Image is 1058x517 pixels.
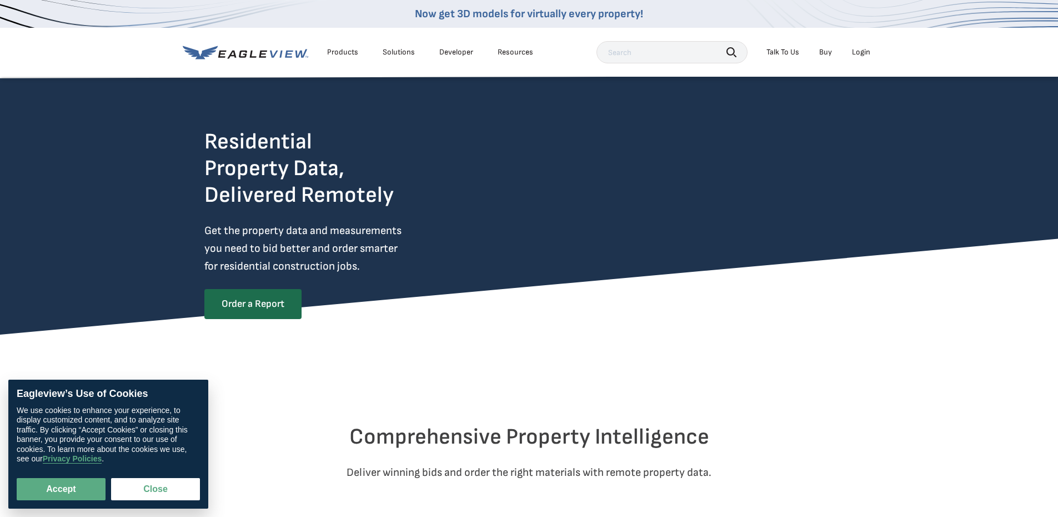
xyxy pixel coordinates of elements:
[204,222,448,275] p: Get the property data and measurements you need to bid better and order smarter for residential c...
[383,47,415,57] div: Solutions
[17,406,200,464] div: We use cookies to enhance your experience, to display customized content, and to analyze site tra...
[204,289,302,319] a: Order a Report
[204,424,854,450] h2: Comprehensive Property Intelligence
[327,47,358,57] div: Products
[596,41,748,63] input: Search
[498,47,533,57] div: Resources
[852,47,870,57] div: Login
[17,388,200,400] div: Eagleview’s Use of Cookies
[111,478,200,500] button: Close
[204,464,854,481] p: Deliver winning bids and order the right materials with remote property data.
[17,478,106,500] button: Accept
[43,455,102,464] a: Privacy Policies
[415,7,643,21] a: Now get 3D models for virtually every property!
[204,128,394,208] h2: Residential Property Data, Delivered Remotely
[819,47,832,57] a: Buy
[439,47,473,57] a: Developer
[766,47,799,57] div: Talk To Us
